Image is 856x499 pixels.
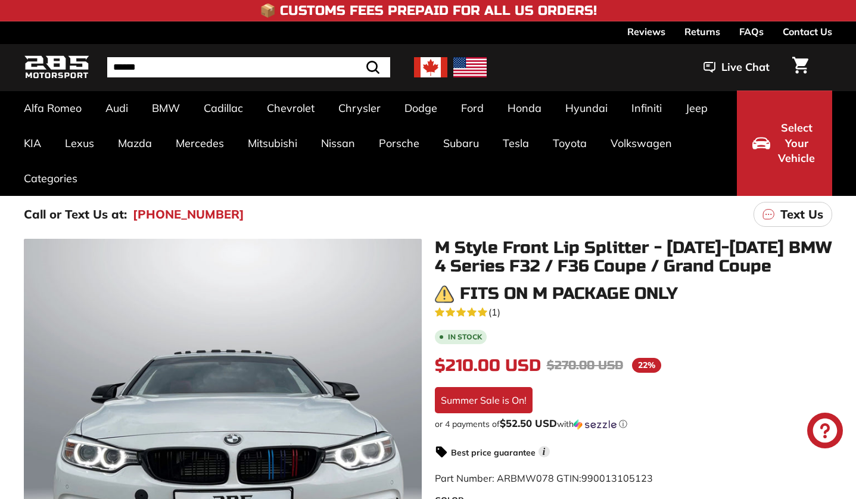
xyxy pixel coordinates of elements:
a: Hyundai [553,91,620,126]
a: Mercedes [164,126,236,161]
b: In stock [448,333,482,341]
a: Ford [449,91,496,126]
a: Honda [496,91,553,126]
a: Toyota [541,126,599,161]
a: KIA [12,126,53,161]
button: Select Your Vehicle [737,91,832,196]
a: Text Us [754,202,832,227]
div: Summer Sale is On! [435,387,533,413]
p: Text Us [780,205,823,223]
a: Jeep [674,91,720,126]
a: 5.0 rating (1 votes) [435,304,833,319]
div: or 4 payments of$52.50 USDwithSezzle Click to learn more about Sezzle [435,418,833,430]
a: Audi [94,91,140,126]
a: FAQs [739,21,764,42]
span: $52.50 USD [500,417,557,429]
a: Categories [12,161,89,196]
span: (1) [488,305,500,319]
a: Returns [684,21,720,42]
input: Search [107,57,390,77]
a: Mitsubishi [236,126,309,161]
a: Dodge [393,91,449,126]
a: Contact Us [783,21,832,42]
span: 990013105123 [581,472,653,484]
span: Part Number: ARBMW078 GTIN: [435,472,653,484]
inbox-online-store-chat: Shopify online store chat [804,413,846,451]
a: Volkswagen [599,126,684,161]
a: Cart [785,47,815,88]
a: Subaru [431,126,491,161]
a: Chrysler [326,91,393,126]
div: or 4 payments of with [435,418,833,430]
a: Mazda [106,126,164,161]
img: Logo_285_Motorsport_areodynamics_components [24,54,89,82]
button: Live Chat [688,52,785,82]
a: Infiniti [620,91,674,126]
span: 22% [632,358,661,373]
a: BMW [140,91,192,126]
a: Nissan [309,126,367,161]
a: Porsche [367,126,431,161]
img: warning.png [435,285,454,304]
h3: Fits on M Package Only [460,285,678,303]
strong: Best price guarantee [451,447,536,458]
h4: 📦 Customs Fees Prepaid for All US Orders! [260,4,597,18]
a: Chevrolet [255,91,326,126]
p: Call or Text Us at: [24,205,127,223]
span: $210.00 USD [435,355,541,376]
a: Reviews [627,21,665,42]
a: Lexus [53,126,106,161]
a: Cadillac [192,91,255,126]
span: $270.00 USD [547,358,623,373]
h1: M Style Front Lip Splitter - [DATE]-[DATE] BMW 4 Series F32 / F36 Coupe / Grand Coupe [435,239,833,276]
span: i [538,446,550,457]
span: Select Your Vehicle [776,120,817,166]
a: [PHONE_NUMBER] [133,205,244,223]
img: Sezzle [574,419,617,430]
a: Tesla [491,126,541,161]
a: Alfa Romeo [12,91,94,126]
span: Live Chat [721,60,770,75]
